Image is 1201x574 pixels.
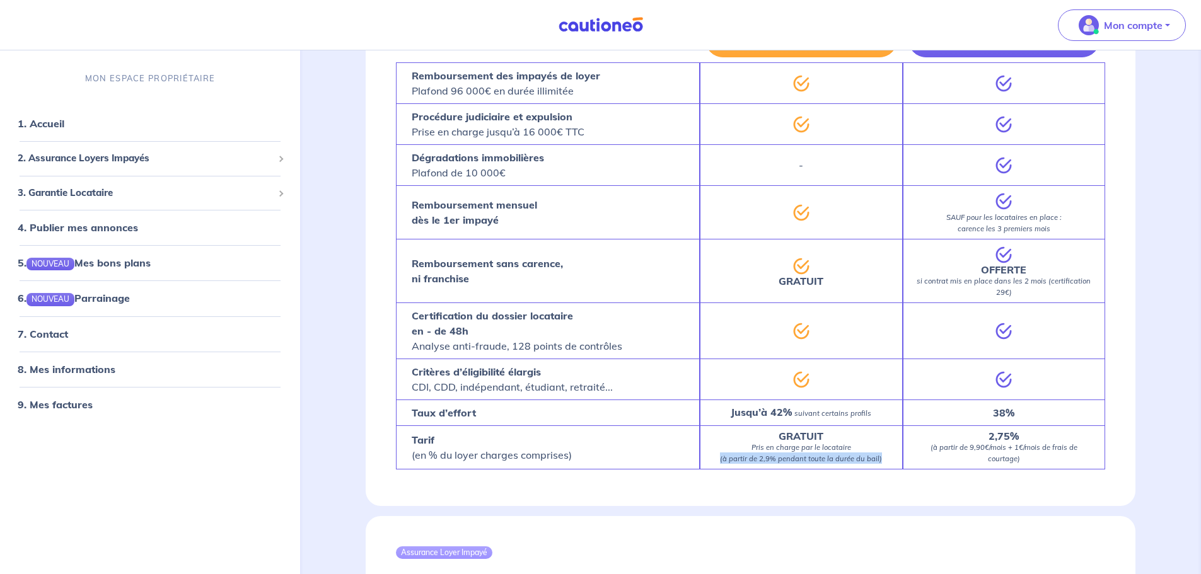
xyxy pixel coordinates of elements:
p: MON ESPACE PROPRIÉTAIRE [85,72,215,84]
strong: 38% [993,406,1014,419]
img: Cautioneo [554,17,648,33]
em: (à partir de 9,90€/mois + 1€/mois de frais de courtage) [931,443,1077,463]
a: 1. Accueil [18,117,64,130]
strong: Remboursement sans carence, ni franchise [412,257,563,285]
strong: Dégradations immobilières [412,151,544,164]
a: 8. Mes informations [18,363,115,376]
strong: Remboursement mensuel dès le 1er impayé [412,198,537,226]
a: 6.NOUVEAUParrainage [18,292,130,304]
strong: Critères d’éligibilité élargis [412,365,541,378]
p: Plafond 96 000€ en durée illimitée [412,68,600,98]
p: Mon compte [1104,18,1163,33]
strong: Procédure judiciaire et expulsion [412,110,572,123]
strong: Certification du dossier locataire en - de 48h [412,309,573,337]
img: illu_account_valid_menu.svg [1079,15,1099,35]
strong: GRATUIT [779,275,823,287]
p: Plafond de 10 000€ [412,150,544,180]
em: si contrat mis en place dans les 2 mois (certification 29€) [917,277,1091,297]
em: suivant certains profils [794,409,871,418]
strong: GRATUIT [779,430,823,442]
span: 2. Assurance Loyers Impayés [18,151,273,166]
div: 2. Assurance Loyers Impayés [5,146,295,171]
p: CDI, CDD, indépendant, étudiant, retraité... [412,364,613,394]
div: 3. Garantie Locataire [5,181,295,205]
div: 7. Contact [5,321,295,347]
a: 9. Mes factures [18,398,93,411]
div: - [700,144,902,185]
div: 4. Publier mes annonces [5,215,295,240]
div: 6.NOUVEAUParrainage [5,285,295,311]
p: Prise en charge jusqu’à 16 000€ TTC [412,109,584,139]
strong: Taux d’effort [412,406,476,419]
strong: 2,75% [989,430,1019,442]
div: 9. Mes factures [5,392,295,417]
strong: Tarif [412,433,434,446]
a: 5.NOUVEAUMes bons plans [18,256,151,269]
p: (en % du loyer charges comprises) [412,432,572,462]
a: 4. Publier mes annonces [18,221,138,234]
div: 8. Mes informations [5,357,295,382]
div: Assurance Loyer Impayé [396,546,492,559]
strong: OFFERTE [981,263,1026,276]
em: Pris en charge par le locataire (à partir de 2,9% pendant toute la durée du bail) [720,443,882,463]
p: Analyse anti-fraude, 128 points de contrôles [412,308,622,353]
span: 3. Garantie Locataire [18,186,273,200]
a: 7. Contact [18,328,68,340]
div: 1. Accueil [5,111,295,136]
strong: Jusqu’à 42% [731,406,792,418]
em: SAUF pour les locataires en place : carence les 3 premiers mois [946,213,1062,233]
div: 5.NOUVEAUMes bons plans [5,250,295,275]
strong: Remboursement des impayés de loyer [412,69,600,82]
button: illu_account_valid_menu.svgMon compte [1058,9,1186,41]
